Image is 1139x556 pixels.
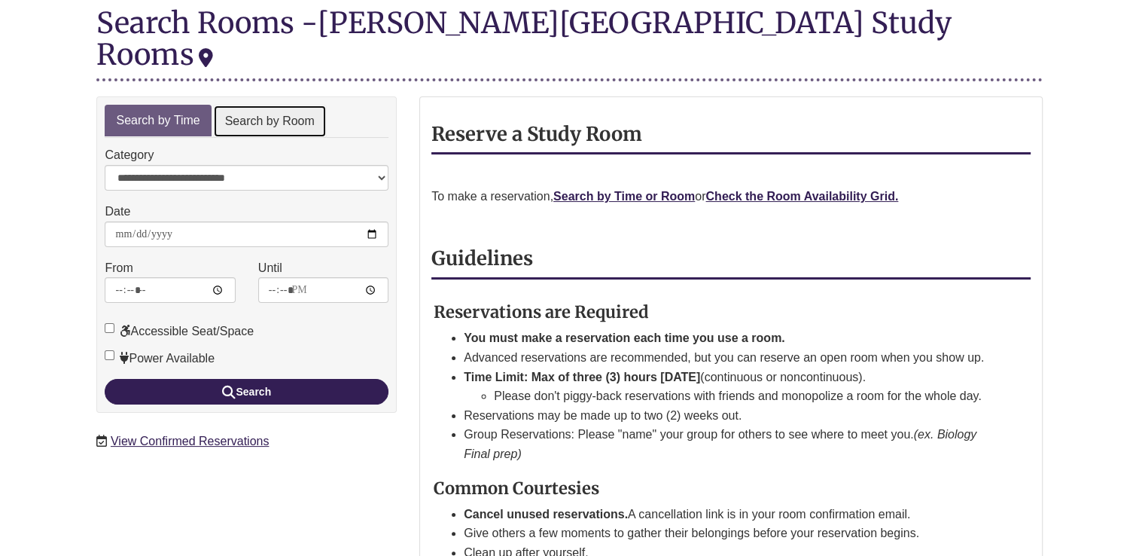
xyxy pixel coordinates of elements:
[464,508,628,521] strong: Cancel unused reservations.
[494,386,994,406] li: Please don't piggy-back reservations with friends and monopolize a room for the whole day.
[431,187,1030,206] p: To make a reservation, or
[105,258,132,278] label: From
[464,524,994,543] li: Give others a few moments to gather their belongings before your reservation begins.
[111,435,269,448] a: View Confirmed Reservations
[105,322,254,341] label: Accessible Seat/Space
[431,246,533,270] strong: Guidelines
[434,301,649,322] strong: Reservations are Required
[431,122,642,146] strong: Reserve a Study Room
[464,505,994,524] li: A cancellation link is in your room confirmation email.
[105,202,130,221] label: Date
[105,105,211,137] a: Search by Time
[105,379,388,405] button: Search
[464,428,976,460] em: (ex. Biology Final prep)
[213,105,327,139] a: Search by Room
[258,258,282,278] label: Until
[105,145,154,165] label: Category
[464,425,994,463] li: Group Reservations: Please "name" your group for others to see where to meet you.
[105,323,114,333] input: Accessible Seat/Space
[434,478,599,499] strong: Common Courtesies
[464,331,785,344] strong: You must make a reservation each time you use a room.
[464,406,994,426] li: Reservations may be made up to two (2) weeks out.
[96,7,1042,81] div: Search Rooms -
[96,5,951,72] div: [PERSON_NAME][GEOGRAPHIC_DATA] Study Rooms
[464,371,700,383] strong: Time Limit: Max of three (3) hours [DATE]
[105,349,215,368] label: Power Available
[553,190,695,203] a: Search by Time or Room
[705,190,898,203] a: Check the Room Availability Grid.
[105,350,114,360] input: Power Available
[464,368,994,406] li: (continuous or noncontinuous).
[464,348,994,368] li: Advanced reservations are recommended, but you can reserve an open room when you show up.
